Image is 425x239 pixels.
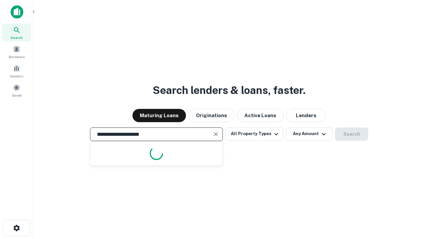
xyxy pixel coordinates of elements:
[9,54,25,59] span: Borrowers
[2,43,31,61] a: Borrowers
[11,5,23,19] img: capitalize-icon.png
[2,62,31,80] a: Contacts
[211,129,220,139] button: Clear
[286,127,332,141] button: Any Amount
[12,93,22,98] span: Saved
[392,186,425,218] iframe: Chat Widget
[237,109,284,122] button: Active Loans
[132,109,186,122] button: Maturing Loans
[189,109,234,122] button: Originations
[286,109,326,122] button: Lenders
[11,35,23,40] span: Search
[2,81,31,99] a: Saved
[2,24,31,41] a: Search
[153,82,305,98] h3: Search lenders & loans, faster.
[225,127,283,141] button: All Property Types
[10,73,23,79] span: Contacts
